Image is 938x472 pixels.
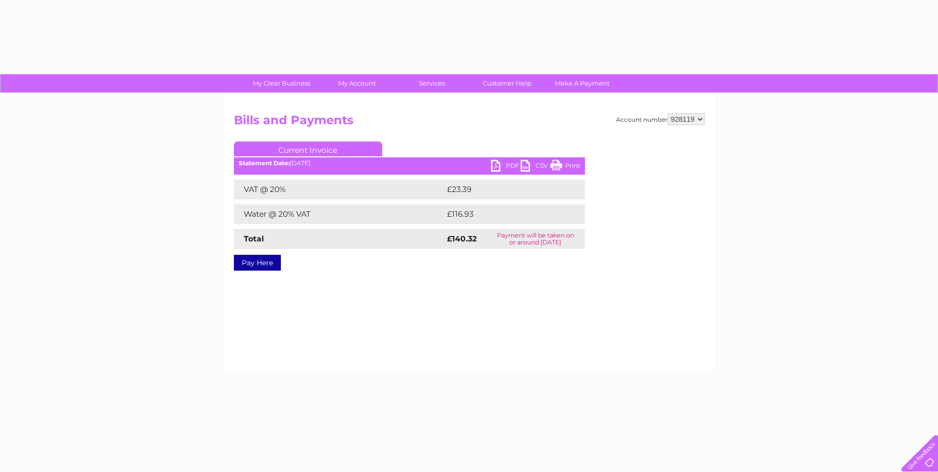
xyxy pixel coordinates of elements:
a: My Account [316,74,398,93]
b: Statement Date: [239,159,290,167]
div: [DATE] [234,160,585,167]
a: Services [391,74,473,93]
strong: Total [244,234,264,243]
a: Customer Help [466,74,548,93]
a: My Clear Business [241,74,322,93]
div: Account number [616,113,705,125]
td: £116.93 [445,204,566,224]
h2: Bills and Payments [234,113,705,132]
td: Payment will be taken on or around [DATE] [486,229,585,249]
td: VAT @ 20% [234,180,445,199]
a: CSV [521,160,550,174]
strong: £140.32 [447,234,477,243]
a: Make A Payment [541,74,623,93]
td: Water @ 20% VAT [234,204,445,224]
a: PDF [491,160,521,174]
a: Pay Here [234,255,281,271]
a: Current Invoice [234,142,382,156]
td: £23.39 [445,180,565,199]
a: Print [550,160,580,174]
